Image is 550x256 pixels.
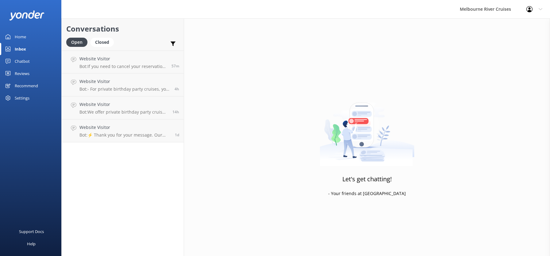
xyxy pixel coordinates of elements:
[15,43,26,55] div: Inbox
[9,10,44,21] img: yonder-white-logo.png
[66,38,87,47] div: Open
[328,190,406,197] p: - Your friends at [GEOGRAPHIC_DATA]
[62,73,184,96] a: Website VisitorBot:- For private birthday party cruises, you can celebrate on the Yarra River wit...
[79,101,168,108] h4: Website Visitor
[79,86,170,92] p: Bot: - For private birthday party cruises, you can celebrate on the Yarra River with scenic views...
[15,55,30,67] div: Chatbot
[62,119,184,142] a: Website VisitorBot:⚡ Thank you for your message. Our office hours are Mon - Fri 9.30am - 5pm. We'...
[79,64,167,69] p: Bot: If you need to cancel your reservation, please contact our team at [PHONE_NUMBER] or email [...
[15,67,29,80] div: Reviews
[19,225,44,238] div: Support Docs
[171,63,179,69] span: Sep 11 2025 10:38am (UTC +10:00) Australia/Sydney
[62,96,184,119] a: Website VisitorBot:We offer private birthday party cruises for all ages on the Yarra River. You c...
[15,80,38,92] div: Recommend
[79,124,170,131] h4: Website Visitor
[175,86,179,92] span: Sep 11 2025 07:23am (UTC +10:00) Australia/Sydney
[320,90,414,166] img: artwork of a man stealing a conversation from at giant smartphone
[79,109,168,115] p: Bot: We offer private birthday party cruises for all ages on the Yarra River. You can enjoy sceni...
[79,55,167,62] h4: Website Visitor
[66,39,90,45] a: Open
[15,92,29,104] div: Settings
[342,174,392,184] h3: Let's get chatting!
[79,78,170,85] h4: Website Visitor
[27,238,36,250] div: Help
[90,39,117,45] a: Closed
[175,132,179,137] span: Sep 10 2025 06:23am (UTC +10:00) Australia/Sydney
[15,31,26,43] div: Home
[79,132,170,138] p: Bot: ⚡ Thank you for your message. Our office hours are Mon - Fri 9.30am - 5pm. We'll get back to...
[62,51,184,73] a: Website VisitorBot:If you need to cancel your reservation, please contact our team at [PHONE_NUMB...
[90,38,114,47] div: Closed
[172,109,179,115] span: Sep 10 2025 09:16pm (UTC +10:00) Australia/Sydney
[66,23,179,35] h2: Conversations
